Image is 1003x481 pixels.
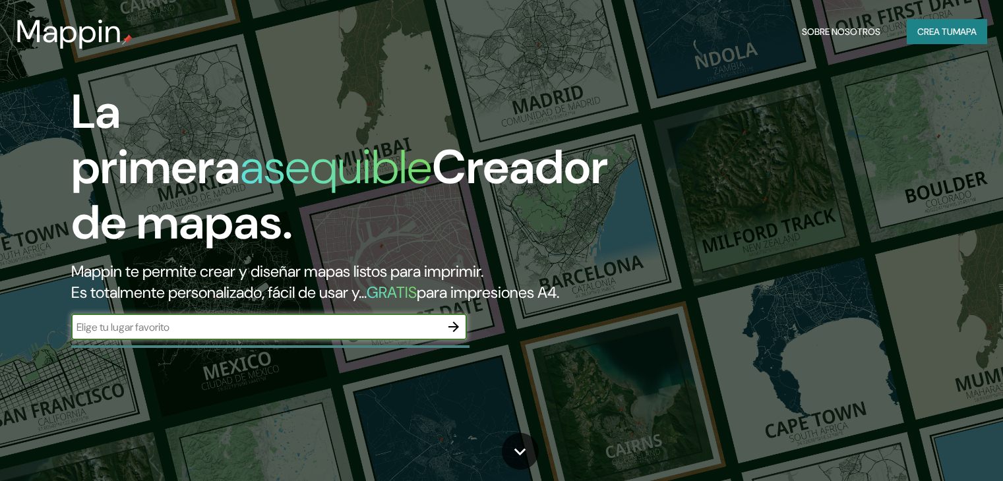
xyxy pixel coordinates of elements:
[71,320,441,335] input: Elige tu lugar favorito
[122,34,133,45] img: pin de mapeo
[953,26,977,38] font: mapa
[907,19,987,44] button: Crea tumapa
[797,19,886,44] button: Sobre nosotros
[417,282,559,302] font: para impresiones A4.
[71,282,367,302] font: Es totalmente personalizado, fácil de usar y...
[917,26,953,38] font: Crea tu
[71,136,608,253] font: Creador de mapas.
[71,261,483,281] font: Mappin te permite crear y diseñar mapas listos para imprimir.
[16,11,122,52] font: Mappin
[367,282,417,302] font: GRATIS
[71,81,240,198] font: La primera
[802,26,880,38] font: Sobre nosotros
[240,136,432,198] font: asequible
